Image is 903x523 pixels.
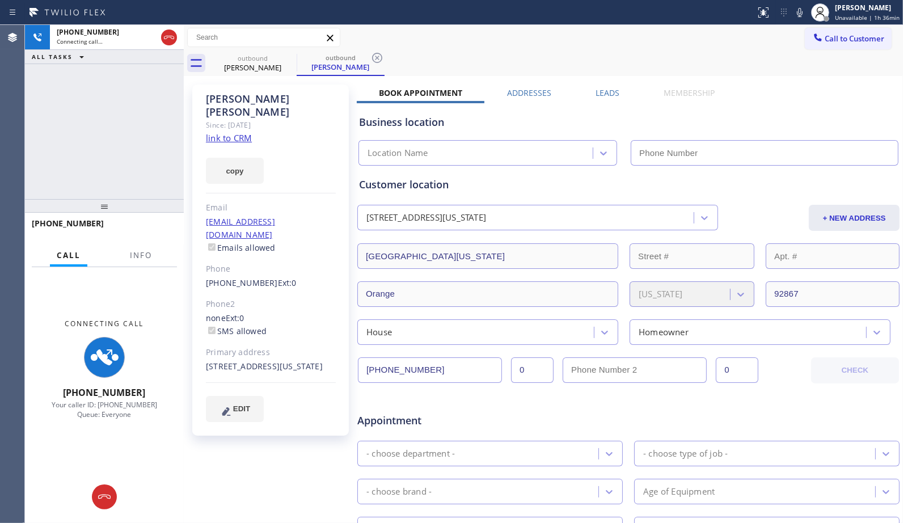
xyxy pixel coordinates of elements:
[25,50,95,64] button: ALL TASKS
[563,357,707,383] input: Phone Number 2
[811,357,900,383] button: CHECK
[210,62,296,73] div: [PERSON_NAME]
[366,485,432,498] div: - choose brand -
[358,357,502,383] input: Phone Number
[32,218,104,229] span: [PHONE_NUMBER]
[206,326,267,336] label: SMS allowed
[50,244,87,267] button: Call
[210,54,296,62] div: outbound
[835,14,900,22] span: Unavailable | 1h 36min
[206,298,336,311] div: Phone2
[766,281,900,307] input: ZIP
[805,28,892,49] button: Call to Customer
[206,263,336,276] div: Phone
[379,87,462,98] label: Book Appointment
[206,360,336,373] div: [STREET_ADDRESS][US_STATE]
[630,243,754,269] input: Street #
[208,243,216,251] input: Emails allowed
[206,277,278,288] a: [PHONE_NUMBER]
[368,147,428,160] div: Location Name
[123,244,159,267] button: Info
[206,158,264,184] button: copy
[206,346,336,359] div: Primary address
[64,386,146,399] span: [PHONE_NUMBER]
[226,313,244,323] span: Ext: 0
[792,5,808,20] button: Mute
[366,447,455,460] div: - choose department -
[357,281,618,307] input: City
[835,3,900,12] div: [PERSON_NAME]
[507,87,551,98] label: Addresses
[825,33,884,44] span: Call to Customer
[359,177,898,192] div: Customer location
[206,92,336,119] div: [PERSON_NAME] [PERSON_NAME]
[366,212,486,225] div: [STREET_ADDRESS][US_STATE]
[233,404,250,413] span: EDIT
[359,115,898,130] div: Business location
[32,53,73,61] span: ALL TASKS
[766,243,900,269] input: Apt. #
[631,140,898,166] input: Phone Number
[206,132,252,144] a: link to CRM
[206,119,336,132] div: Since: [DATE]
[208,327,216,334] input: SMS allowed
[52,400,157,419] span: Your caller ID: [PHONE_NUMBER] Queue: Everyone
[130,250,152,260] span: Info
[809,205,900,231] button: + NEW ADDRESS
[643,447,728,460] div: - choose type of job -
[57,37,103,45] span: Connecting call…
[206,396,264,422] button: EDIT
[92,484,117,509] button: Hang up
[278,277,297,288] span: Ext: 0
[664,87,715,98] label: Membership
[57,27,119,37] span: [PHONE_NUMBER]
[298,62,383,72] div: [PERSON_NAME]
[65,319,144,328] span: Connecting Call
[161,29,177,45] button: Hang up
[206,216,275,240] a: [EMAIL_ADDRESS][DOMAIN_NAME]
[511,357,554,383] input: Ext.
[210,50,296,76] div: Jerry Pierce
[643,485,715,498] div: Age of Equipment
[716,357,758,383] input: Ext. 2
[57,250,81,260] span: Call
[188,28,340,47] input: Search
[206,242,276,253] label: Emails allowed
[639,326,689,339] div: Homeowner
[206,201,336,214] div: Email
[206,312,336,338] div: none
[357,413,537,428] span: Appointment
[596,87,619,98] label: Leads
[357,243,618,269] input: Address
[298,50,383,75] div: Jerry Pierce
[298,53,383,62] div: outbound
[366,326,392,339] div: House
